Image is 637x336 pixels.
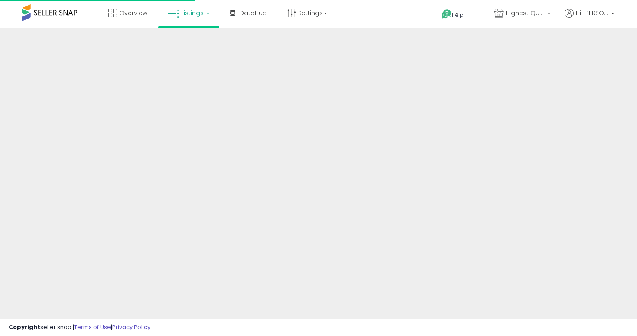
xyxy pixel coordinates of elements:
a: Hi [PERSON_NAME] [565,9,614,28]
a: Help [435,2,481,28]
div: seller snap | | [9,323,150,332]
span: Listings [181,9,204,17]
a: Terms of Use [74,323,111,331]
span: Hi [PERSON_NAME] [576,9,608,17]
span: Highest Quality Products [506,9,545,17]
strong: Copyright [9,323,40,331]
span: DataHub [240,9,267,17]
span: Help [452,11,464,19]
i: Get Help [441,9,452,19]
span: Overview [119,9,147,17]
a: Privacy Policy [112,323,150,331]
